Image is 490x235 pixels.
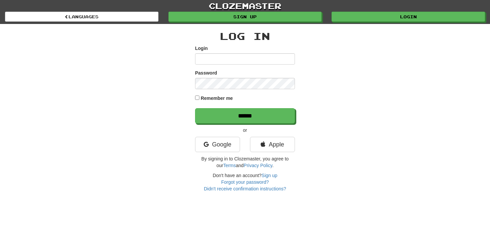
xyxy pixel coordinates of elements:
a: Didn't receive confirmation instructions? [204,186,286,191]
a: Apple [250,137,295,152]
label: Login [195,45,208,52]
div: Don't have an account? [195,172,295,192]
a: Google [195,137,240,152]
p: or [195,127,295,133]
label: Password [195,70,217,76]
p: By signing in to Clozemaster, you agree to our and . [195,155,295,169]
a: Sign up [168,12,322,22]
a: Forgot your password? [221,179,269,185]
a: Privacy Policy [244,163,272,168]
a: Languages [5,12,158,22]
a: Login [332,12,485,22]
h2: Log In [195,31,295,42]
a: Sign up [262,173,277,178]
a: Terms [223,163,236,168]
label: Remember me [201,95,233,102]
